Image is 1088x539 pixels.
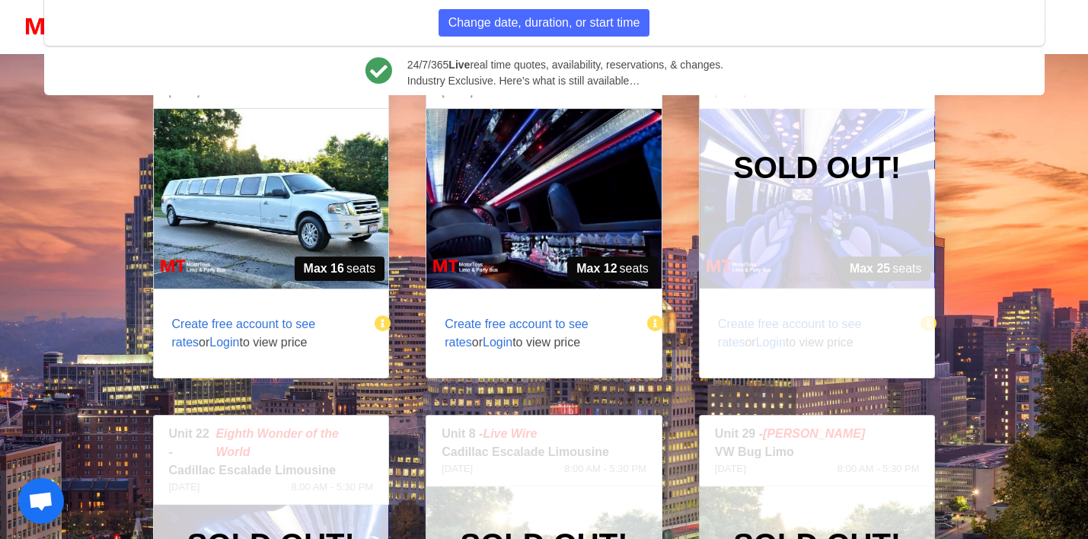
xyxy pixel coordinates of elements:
[18,478,64,524] a: Open chat
[567,257,658,281] span: seats
[154,109,389,289] img: 02%2001.jpg
[448,59,470,71] b: Live
[209,336,239,349] span: Login
[445,317,589,349] span: Create free account to see rates
[426,109,662,289] img: 07%2002.jpg
[483,336,512,349] span: Login
[426,297,649,370] span: or to view price
[407,73,723,89] span: Industry Exclusive. Here’s what is still available…
[700,109,935,289] img: 33%2002.jpg
[407,57,723,73] span: 24/7/365 real time quotes, availability, reservations, & changes.
[439,9,650,37] button: Change date, duration, or start time
[304,260,344,278] strong: Max 16
[172,317,316,349] span: Create free account to see rates
[295,257,385,281] span: seats
[21,16,115,37] img: MotorToys Logo
[448,14,640,32] span: Change date, duration, or start time
[576,260,617,278] strong: Max 12
[154,297,377,370] span: or to view price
